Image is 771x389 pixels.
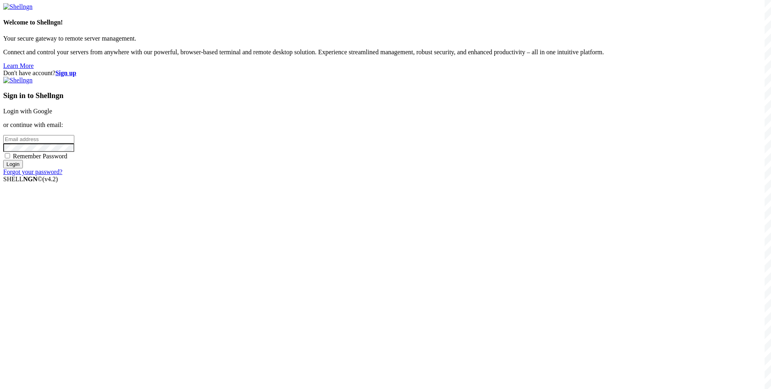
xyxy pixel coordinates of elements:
span: Remember Password [13,153,67,160]
span: SHELL © [3,176,58,182]
input: Login [3,160,23,168]
a: Forgot your password? [3,168,62,175]
a: Sign up [55,70,76,76]
h3: Sign in to Shellngn [3,91,768,100]
b: NGN [23,176,38,182]
p: or continue with email: [3,121,768,129]
img: Shellngn [3,3,33,10]
p: Connect and control your servers from anywhere with our powerful, browser-based terminal and remo... [3,49,768,56]
div: Don't have account? [3,70,768,77]
h4: Welcome to Shellngn! [3,19,768,26]
img: Shellngn [3,77,33,84]
a: Learn More [3,62,34,69]
span: 4.2.0 [43,176,58,182]
a: Login with Google [3,108,52,115]
p: Your secure gateway to remote server management. [3,35,768,42]
input: Email address [3,135,74,143]
input: Remember Password [5,153,10,158]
